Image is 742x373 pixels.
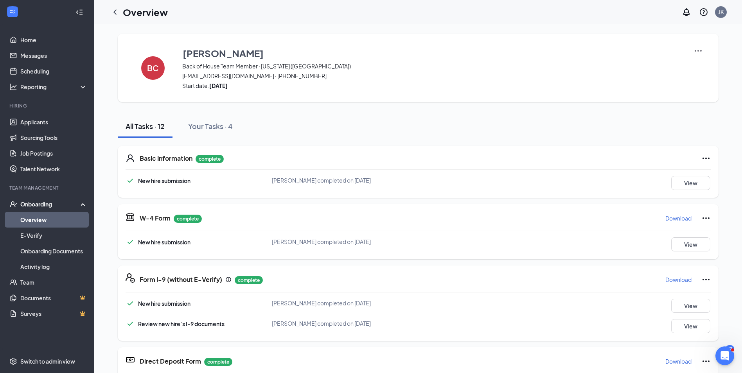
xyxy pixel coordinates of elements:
[182,62,684,70] span: Back of House Team Member · [US_STATE] ([GEOGRAPHIC_DATA])
[701,275,711,284] svg: Ellipses
[138,177,190,184] span: New hire submission
[665,214,692,222] p: Download
[126,237,135,247] svg: Checkmark
[126,273,135,283] svg: FormI9EVerifyIcon
[20,32,87,48] a: Home
[174,215,202,223] p: complete
[682,7,691,17] svg: Notifications
[665,276,692,283] p: Download
[9,185,86,191] div: Team Management
[140,357,201,366] h5: Direct Deposit Form
[20,228,87,243] a: E-Verify
[272,299,371,307] span: [PERSON_NAME] completed on [DATE]
[126,176,135,185] svg: Checkmark
[665,357,692,365] p: Download
[20,259,87,274] a: Activity log
[20,114,87,130] a: Applicants
[671,299,710,313] button: View
[182,82,684,90] span: Start date:
[209,82,228,89] strong: [DATE]
[726,345,734,352] div: 82
[138,239,190,246] span: New hire submission
[9,8,16,16] svg: WorkstreamLogo
[126,319,135,328] svg: Checkmark
[20,212,87,228] a: Overview
[126,299,135,308] svg: Checkmark
[225,276,232,283] svg: Info
[20,83,88,91] div: Reporting
[20,357,75,365] div: Switch to admin view
[20,274,87,290] a: Team
[715,346,734,365] iframe: Intercom live chat
[133,46,172,90] button: BC
[235,276,263,284] p: complete
[123,5,168,19] h1: Overview
[204,358,232,366] p: complete
[701,213,711,223] svg: Ellipses
[126,212,135,221] svg: TaxGovernmentIcon
[20,306,87,321] a: SurveysCrown
[665,212,692,224] button: Download
[20,48,87,63] a: Messages
[182,46,684,60] button: [PERSON_NAME]
[138,320,225,327] span: Review new hire’s I-9 documents
[671,176,710,190] button: View
[20,161,87,177] a: Talent Network
[701,357,711,366] svg: Ellipses
[9,83,17,91] svg: Analysis
[20,243,87,259] a: Onboarding Documents
[272,320,371,327] span: [PERSON_NAME] completed on [DATE]
[140,275,222,284] h5: Form I-9 (without E-Verify)
[20,290,87,306] a: DocumentsCrown
[272,177,371,184] span: [PERSON_NAME] completed on [DATE]
[126,121,165,131] div: All Tasks · 12
[699,7,708,17] svg: QuestionInfo
[147,65,159,71] h4: BC
[126,355,135,364] svg: DirectDepositIcon
[9,200,17,208] svg: UserCheck
[196,155,224,163] p: complete
[693,46,703,56] img: More Actions
[665,273,692,286] button: Download
[138,300,190,307] span: New hire submission
[20,130,87,145] a: Sourcing Tools
[665,355,692,368] button: Download
[671,319,710,333] button: View
[671,237,710,251] button: View
[140,214,171,222] h5: W-4 Form
[719,9,724,15] div: JK
[20,63,87,79] a: Scheduling
[188,121,233,131] div: Your Tasks · 4
[9,357,17,365] svg: Settings
[20,145,87,161] a: Job Postings
[110,7,120,17] svg: ChevronLeft
[126,154,135,163] svg: User
[20,200,81,208] div: Onboarding
[9,102,86,109] div: Hiring
[183,47,264,60] h3: [PERSON_NAME]
[701,154,711,163] svg: Ellipses
[272,238,371,245] span: [PERSON_NAME] completed on [DATE]
[182,72,684,80] span: [EMAIL_ADDRESS][DOMAIN_NAME] · [PHONE_NUMBER]
[140,154,192,163] h5: Basic Information
[75,8,83,16] svg: Collapse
